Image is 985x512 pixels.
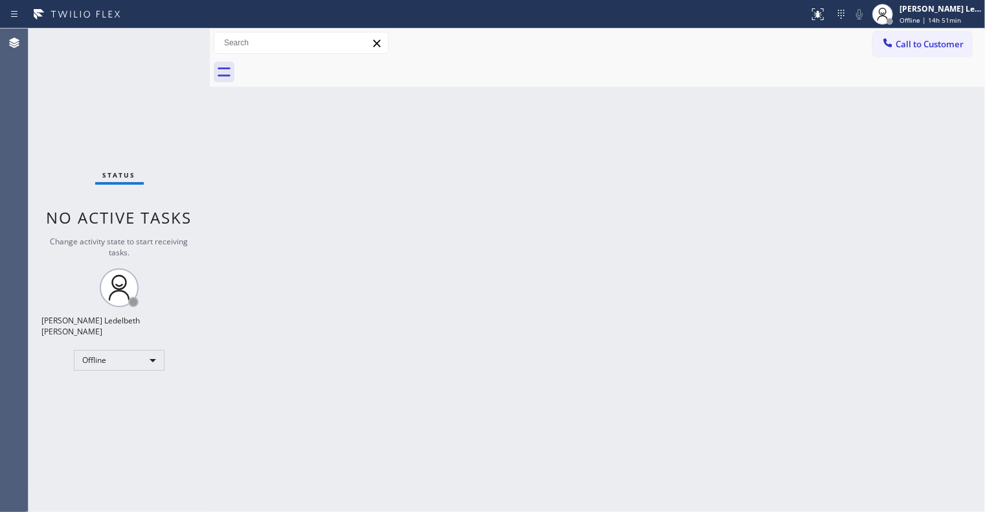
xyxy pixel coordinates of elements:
[41,315,197,337] div: [PERSON_NAME] Ledelbeth [PERSON_NAME]
[47,207,192,228] span: No active tasks
[51,236,188,258] span: Change activity state to start receiving tasks.
[850,5,868,23] button: Mute
[896,38,964,50] span: Call to Customer
[900,3,981,14] div: [PERSON_NAME] Ledelbeth [PERSON_NAME]
[103,170,136,180] span: Status
[214,32,388,53] input: Search
[900,16,961,25] span: Offline | 14h 51min
[873,32,972,56] button: Call to Customer
[74,350,164,371] div: Offline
